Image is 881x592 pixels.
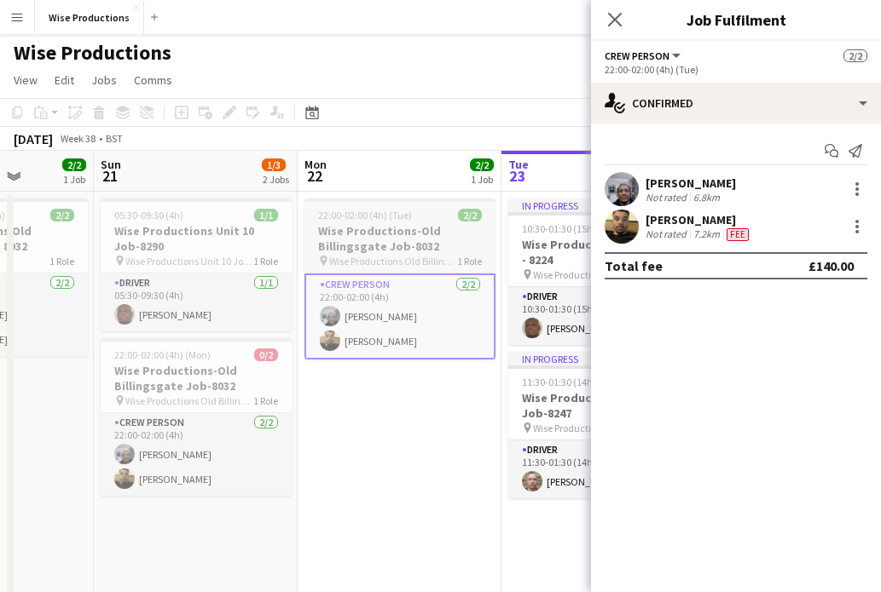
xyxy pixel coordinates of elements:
[508,198,699,212] div: In progress
[304,273,496,359] app-card-role: Crew Person2/222:00-02:00 (4h)[PERSON_NAME][PERSON_NAME]
[605,49,683,62] button: Crew Person
[533,422,661,434] span: Wise Productions Unit 10 Job-8247
[263,173,289,186] div: 2 Jobs
[91,72,117,88] span: Jobs
[508,237,699,267] h3: Wise Productions Unit 10 Job - 8224
[506,166,529,186] span: 23
[56,132,99,145] span: Week 38
[843,49,867,62] span: 2/2
[48,69,81,91] a: Edit
[302,166,327,186] span: 22
[125,255,253,267] span: Wise Productions Unit 10 Job-8290
[101,363,292,394] h3: Wise Productions-Old Billingsgate Job-8032
[98,166,121,186] span: 21
[262,158,286,171] span: 1/3
[522,222,623,235] span: 10:30-01:30 (15h) (Wed)
[809,257,854,274] div: £140.00
[50,209,74,221] span: 2/2
[533,268,661,281] span: Wise Productions Unit 10 Job-8224
[727,228,749,241] span: Fee
[470,158,494,171] span: 2/2
[84,69,124,91] a: Jobs
[304,223,496,254] h3: Wise Productions-Old Billingsgate Job-8032
[134,72,172,88] span: Comms
[127,69,179,91] a: Comms
[114,209,183,221] span: 05:30-09:30 (4h)
[106,132,123,145] div: BST
[101,273,292,331] app-card-role: Driver1/105:30-09:30 (4h)[PERSON_NAME]
[49,255,74,267] span: 1 Role
[646,212,752,227] div: [PERSON_NAME]
[605,63,867,76] div: 22:00-02:00 (4h) (Tue)
[508,198,699,345] app-job-card: In progress10:30-01:30 (15h) (Wed)1/1Wise Productions Unit 10 Job - 8224 Wise Productions Unit 10...
[14,72,38,88] span: View
[723,227,752,241] div: Crew has different fees then in role
[63,173,85,186] div: 1 Job
[101,157,121,172] span: Sun
[253,394,278,407] span: 1 Role
[605,49,669,62] span: Crew Person
[101,413,292,496] app-card-role: Crew Person2/222:00-02:00 (4h)[PERSON_NAME][PERSON_NAME]
[508,352,699,498] app-job-card: In progress11:30-01:30 (14h) (Wed)1/1Wise Productions Unit 10 Job-8247 Wise Productions Unit 10 J...
[114,348,211,361] span: 22:00-02:00 (4h) (Mon)
[690,191,723,204] div: 6.8km
[101,338,292,496] app-job-card: 22:00-02:00 (4h) (Mon)0/2Wise Productions-Old Billingsgate Job-8032 Wise Productions Old Billinsg...
[591,83,881,124] div: Confirmed
[14,40,171,66] h1: Wise Productions
[101,223,292,254] h3: Wise Productions Unit 10 Job-8290
[125,394,253,407] span: Wise Productions Old Billinsgate Job-
[646,191,690,204] div: Not rated
[508,440,699,498] app-card-role: Driver1/111:30-01:30 (14h)[PERSON_NAME]
[7,69,44,91] a: View
[646,175,736,191] div: [PERSON_NAME]
[329,255,457,267] span: Wise Productions Old Billinsgate Job-
[522,376,623,388] span: 11:30-01:30 (14h) (Wed)
[14,130,53,147] div: [DATE]
[62,158,86,171] span: 2/2
[254,209,278,221] span: 1/1
[304,157,327,172] span: Mon
[254,348,278,361] span: 0/2
[508,287,699,345] app-card-role: Driver1/110:30-01:30 (15h)[PERSON_NAME]
[457,255,482,267] span: 1 Role
[55,72,74,88] span: Edit
[605,257,663,274] div: Total fee
[458,209,482,221] span: 2/2
[35,1,144,34] button: Wise Productions
[508,390,699,421] h3: Wise Productions Unit 10 Job-8247
[508,157,529,172] span: Tue
[690,227,723,241] div: 7.2km
[253,255,278,267] span: 1 Role
[591,9,881,31] h3: Job Fulfilment
[318,209,412,221] span: 22:00-02:00 (4h) (Tue)
[101,198,292,331] app-job-card: 05:30-09:30 (4h)1/1Wise Productions Unit 10 Job-8290 Wise Productions Unit 10 Job-82901 RoleDrive...
[471,173,493,186] div: 1 Job
[508,352,699,365] div: In progress
[304,198,496,359] app-job-card: 22:00-02:00 (4h) (Tue)2/2Wise Productions-Old Billingsgate Job-8032 Wise Productions Old Billinsg...
[646,227,690,241] div: Not rated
